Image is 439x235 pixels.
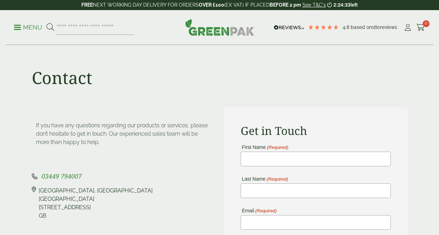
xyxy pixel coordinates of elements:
[241,124,391,137] h2: Get in Touch
[351,24,372,30] span: Based on
[350,2,358,8] span: left
[416,22,425,33] a: 0
[372,24,380,30] span: 180
[32,68,92,88] h1: Contact
[308,24,339,30] div: 4.78 Stars
[270,2,301,8] strong: BEFORE 2 pm
[241,176,288,182] label: Last Name
[423,20,430,27] span: 0
[334,2,350,8] span: 2:24:33
[241,208,277,213] label: Email
[14,23,42,30] a: Menu
[185,19,254,36] img: GreenPak Supplies
[42,172,82,180] span: 03449 794007
[343,24,351,30] span: 4.8
[274,25,304,30] img: REVIEWS.io
[36,121,211,146] p: If you have any questions regarding our products or services, please don’t hesitate to get in tou...
[39,187,153,220] div: [GEOGRAPHIC_DATA], [GEOGRAPHIC_DATA] [GEOGRAPHIC_DATA] [STREET_ADDRESS] GB
[302,2,326,8] a: See T&C's
[199,2,224,8] strong: OVER £100
[266,177,288,182] span: (Required)
[255,209,277,213] span: (Required)
[81,2,93,8] strong: FREE
[266,145,288,150] span: (Required)
[380,24,397,30] span: reviews
[403,24,412,31] i: My Account
[416,24,425,31] i: Cart
[241,145,288,150] label: First Name
[14,23,42,32] p: Menu
[42,173,82,180] a: 03449 794007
